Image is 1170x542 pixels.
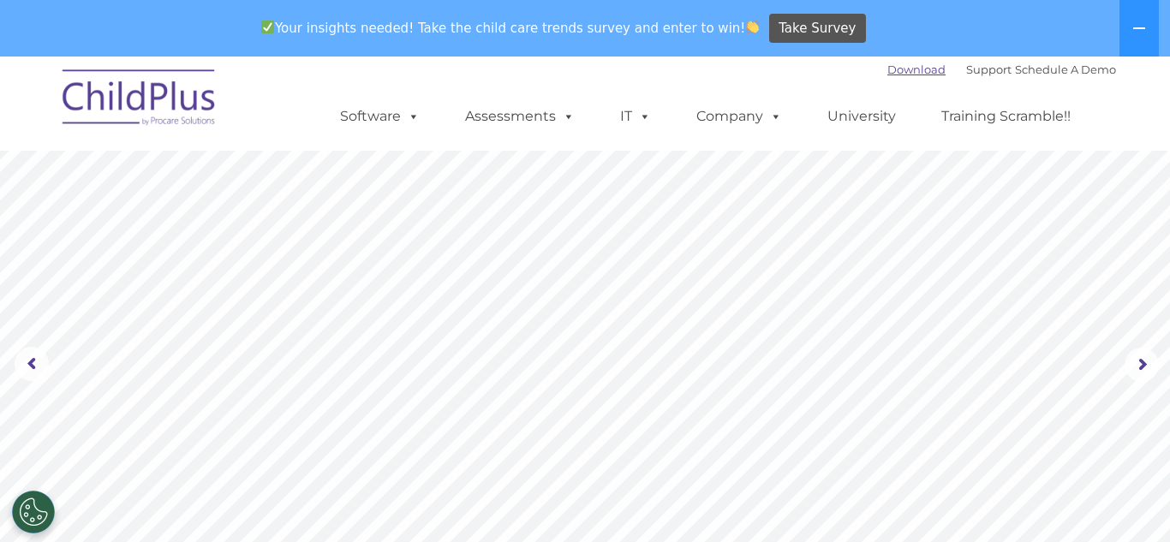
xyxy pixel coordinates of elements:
[448,99,592,134] a: Assessments
[254,11,767,45] span: Your insights needed! Take the child care trends survey and enter to win!
[924,99,1088,134] a: Training Scramble!!
[1015,63,1116,76] a: Schedule A Demo
[779,14,856,44] span: Take Survey
[887,63,946,76] a: Download
[966,63,1012,76] a: Support
[887,63,1116,76] font: |
[889,357,1170,542] iframe: Chat Widget
[810,99,913,134] a: University
[261,21,274,33] img: ✅
[746,21,759,33] img: 👏
[679,99,799,134] a: Company
[54,57,225,143] img: ChildPlus by Procare Solutions
[12,491,55,533] button: Cookies Settings
[603,99,668,134] a: IT
[769,14,866,44] a: Take Survey
[323,99,437,134] a: Software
